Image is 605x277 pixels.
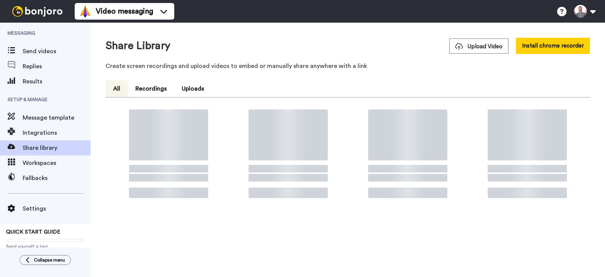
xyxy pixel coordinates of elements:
span: Integrations [23,128,91,137]
span: Message template [23,113,91,122]
span: Collapse menu [34,257,65,263]
span: Upload Video [455,43,502,51]
span: Settings [23,204,91,213]
img: vm-color.svg [79,5,91,17]
p: Create screen recordings and upload videos to embed or manually share anywhere with a link [106,62,590,71]
span: QUICK START GUIDE [6,229,60,235]
button: Collapse menu [20,255,71,265]
h1: Share Library [106,40,170,52]
button: Recordings [128,80,174,97]
button: Install chrome recorder [516,38,590,54]
span: Fallbacks [23,174,91,183]
span: Send videos [23,47,91,56]
span: Replies [23,62,91,71]
span: Video messaging [96,6,153,17]
button: Uploads [174,80,212,97]
span: Share library [23,143,91,152]
button: Upload Video [449,38,508,54]
img: bj-logo-header-white.svg [9,6,66,17]
span: Send yourself a test [6,243,84,249]
button: All [106,80,128,97]
span: Results [23,77,91,86]
span: Workspaces [23,159,91,168]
